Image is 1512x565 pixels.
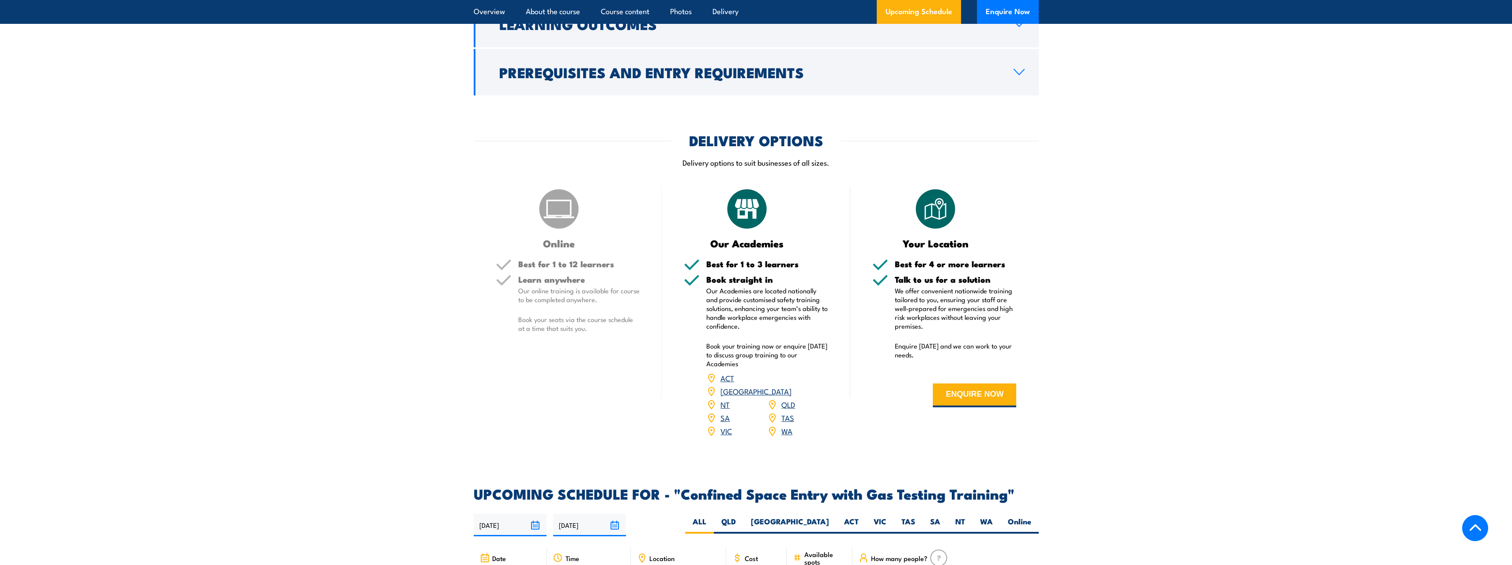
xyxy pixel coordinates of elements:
h2: DELIVERY OPTIONS [689,134,823,146]
label: SA [923,516,948,534]
a: SA [720,412,730,423]
span: Date [492,554,506,562]
p: Our online training is available for course to be completed anywhere. [518,286,640,304]
h5: Best for 1 to 12 learners [518,260,640,268]
a: QLD [781,399,795,410]
p: Book your seats via the course schedule at a time that suits you. [518,315,640,333]
label: ALL [685,516,714,534]
h2: Learning Outcomes [499,18,999,30]
h5: Best for 4 or more learners [895,260,1017,268]
span: Time [566,554,579,562]
a: [GEOGRAPHIC_DATA] [720,386,792,396]
h5: Learn anywhere [518,275,640,284]
h3: Our Academies [684,238,811,248]
h2: UPCOMING SCHEDULE FOR - "Confined Space Entry with Gas Testing Training" [474,487,1039,500]
p: Our Academies are located nationally and provide customised safety training solutions, enhancing ... [706,286,828,330]
a: WA [781,425,792,436]
label: QLD [714,516,743,534]
a: VIC [720,425,732,436]
h2: Prerequisites and Entry Requirements [499,66,999,78]
h5: Best for 1 to 3 learners [706,260,828,268]
input: From date [474,514,547,536]
button: ENQUIRE NOW [933,383,1016,407]
label: TAS [894,516,923,534]
a: Prerequisites and Entry Requirements [474,49,1039,95]
label: WA [973,516,1000,534]
a: ACT [720,372,734,383]
label: [GEOGRAPHIC_DATA] [743,516,837,534]
h3: Online [496,238,622,248]
label: VIC [866,516,894,534]
p: Book your training now or enquire [DATE] to discuss group training to our Academies [706,341,828,368]
label: NT [948,516,973,534]
p: We offer convenient nationwide training tailored to you, ensuring your staff are well-prepared fo... [895,286,1017,330]
label: Online [1000,516,1039,534]
p: Delivery options to suit businesses of all sizes. [474,157,1039,167]
a: TAS [781,412,794,423]
span: Location [649,554,675,562]
p: Enquire [DATE] and we can work to your needs. [895,341,1017,359]
h3: Your Location [872,238,999,248]
a: NT [720,399,730,410]
h5: Talk to us for a solution [895,275,1017,284]
span: How many people? [871,554,928,562]
a: Learning Outcomes [474,1,1039,47]
span: Cost [745,554,758,562]
input: To date [553,514,626,536]
label: ACT [837,516,866,534]
h5: Book straight in [706,275,828,284]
